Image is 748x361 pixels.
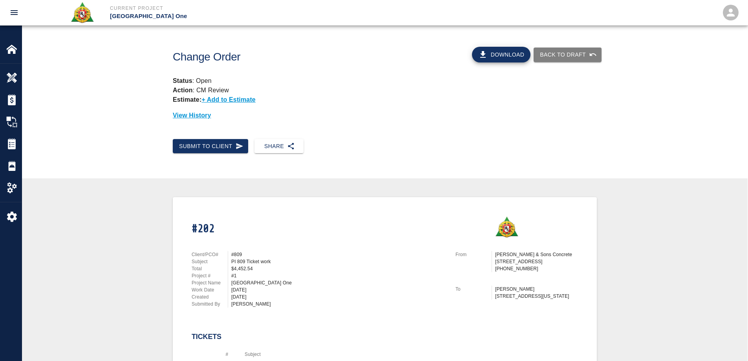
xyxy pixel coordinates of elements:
[231,286,446,293] div: [DATE]
[231,293,446,301] div: [DATE]
[534,48,602,62] button: Back to Draft
[5,3,24,22] button: open drawer
[495,286,578,293] p: [PERSON_NAME]
[231,272,446,279] div: #1
[192,258,228,265] p: Subject
[231,279,446,286] div: [GEOGRAPHIC_DATA] One
[192,333,578,341] h2: Tickets
[472,47,531,62] button: Download
[192,293,228,301] p: Created
[455,251,492,258] p: From
[192,272,228,279] p: Project #
[192,301,228,308] p: Submitted By
[231,265,446,272] div: $4,452.54
[173,51,417,64] h1: Change Order
[192,265,228,272] p: Total
[173,139,248,154] button: Submit to Client
[173,76,597,86] p: : Open
[192,286,228,293] p: Work Date
[254,139,304,154] button: Share
[455,286,492,293] p: To
[110,5,417,12] p: Current Project
[231,301,446,308] div: [PERSON_NAME]
[173,77,192,84] strong: Status
[495,251,578,258] p: [PERSON_NAME] & Sons Concrete
[173,87,193,93] strong: Action
[192,279,228,286] p: Project Name
[173,96,201,103] strong: Estimate:
[231,251,446,258] div: #809
[110,12,417,21] p: [GEOGRAPHIC_DATA] One
[173,86,597,95] p: : CM Review
[192,251,228,258] p: Client/PCO#
[201,96,256,103] p: + Add to Estimate
[231,258,446,265] div: PI 809 Ticket work
[709,323,748,361] iframe: Chat Widget
[70,2,94,24] img: Roger & Sons Concrete
[192,222,214,235] h1: #202
[495,216,519,238] img: Roger & Sons Concrete
[495,265,578,272] p: [PHONE_NUMBER]
[495,258,578,265] p: [STREET_ADDRESS]
[173,111,597,120] p: View History
[495,293,578,300] p: [STREET_ADDRESS][US_STATE]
